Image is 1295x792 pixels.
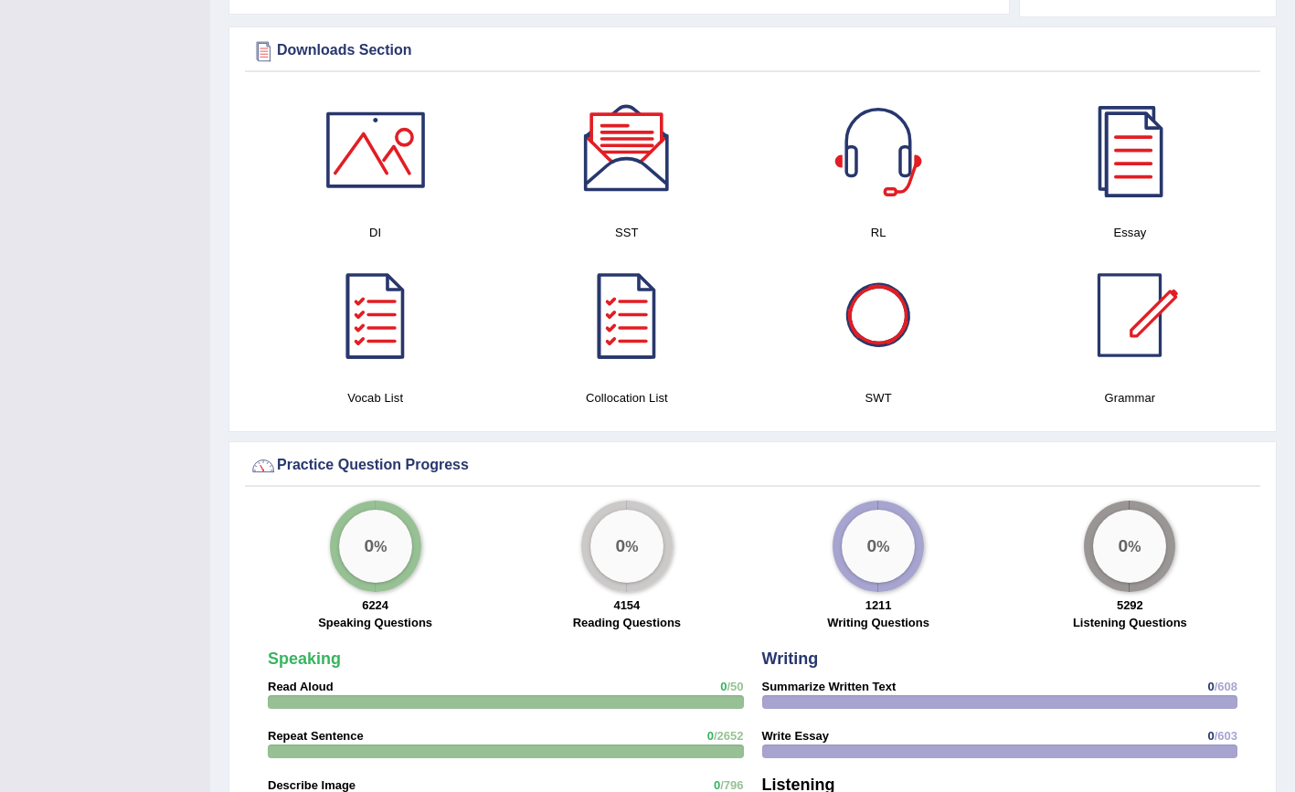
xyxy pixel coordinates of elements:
big: 0 [615,535,625,555]
span: 0 [720,680,727,693]
h4: Grammar [1014,388,1247,407]
h4: SWT [762,388,995,407]
h4: Collocation List [510,388,743,407]
label: Speaking Questions [318,614,432,631]
span: /603 [1215,729,1237,743]
h4: DI [259,223,492,242]
div: Practice Question Progress [249,452,1256,480]
div: % [590,510,663,583]
strong: 1211 [865,598,892,612]
div: % [1093,510,1166,583]
span: 0 [1207,680,1214,693]
label: Listening Questions [1073,614,1187,631]
strong: Write Essay [762,729,829,743]
div: % [339,510,412,583]
span: /2652 [714,729,744,743]
strong: 6224 [362,598,388,612]
strong: 4154 [613,598,640,612]
h4: Essay [1014,223,1247,242]
strong: Repeat Sentence [268,729,364,743]
span: /796 [720,778,743,792]
h4: Vocab List [259,388,492,407]
div: % [842,510,915,583]
strong: Speaking [268,649,341,668]
h4: SST [510,223,743,242]
big: 0 [364,535,374,555]
strong: Read Aloud [268,680,334,693]
label: Reading Questions [573,614,681,631]
div: Downloads Section [249,37,1256,65]
strong: Describe Image [268,778,356,792]
span: 0 [1207,729,1214,743]
span: /50 [727,680,743,693]
strong: Writing [762,649,819,668]
strong: 5292 [1117,598,1143,612]
label: Writing Questions [827,614,929,631]
strong: Summarize Written Text [762,680,897,693]
span: 0 [714,778,720,792]
h4: RL [762,223,995,242]
big: 0 [1119,535,1129,555]
big: 0 [867,535,877,555]
span: 0 [707,729,714,743]
span: /608 [1215,680,1237,693]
